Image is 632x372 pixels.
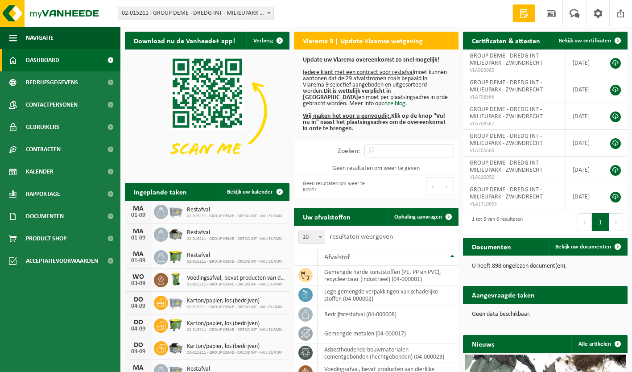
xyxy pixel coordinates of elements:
span: 02-015211 - GROUP DEME - DREDG INT - MILIEUPARK - ZWIJNDRECHT [118,7,274,20]
span: Product Shop [26,227,66,250]
label: Zoeken: [338,148,360,155]
td: [DATE] [566,130,601,157]
span: Documenten [26,205,64,227]
span: Acceptatievoorwaarden [26,250,98,272]
span: VLA610050 [470,174,559,181]
h2: Nieuws [463,335,503,352]
h2: Ingeplande taken [125,183,196,200]
span: Verberg [253,38,273,44]
a: Bekijk uw kalender [220,183,289,201]
td: gemengde metalen (04-000017) [318,324,459,343]
span: Bedrijfsgegevens [26,71,78,94]
span: Rapportage [26,183,60,205]
h2: Aangevraagde taken [463,286,544,303]
td: Geen resultaten om weer te geven [294,162,459,174]
img: WB-1100-HPE-GN-50 [168,249,183,264]
img: WB-2500-GAL-GY-01 [168,294,183,310]
div: MA [129,364,147,372]
span: Kalender [26,161,54,183]
div: WO [129,273,147,281]
div: DO [129,296,147,303]
div: Geen resultaten om weer te geven [298,177,372,196]
img: Download de VHEPlus App [125,50,289,173]
h2: Certificaten & attesten [463,32,549,49]
span: VLA708566 [470,94,559,101]
img: WB-2500-GAL-GY-01 [168,203,183,219]
img: WB-5000-GAL-GY-01 [168,340,183,355]
span: Restafval [187,229,282,236]
h2: Vlarema 9 | Update Vlaamse wetgeving [294,32,432,49]
td: [DATE] [566,76,601,103]
span: Bekijk uw certificaten [559,38,611,44]
span: Karton/papier, los (bedrijven) [187,343,282,350]
div: MA [129,228,147,235]
p: U heeft 898 ongelezen document(en). [472,263,619,269]
td: [DATE] [566,157,601,183]
b: Dit is wettelijk verplicht in [GEOGRAPHIC_DATA] [303,88,391,101]
span: 02-015211 - GROUP DEME - DREDG INT - MILIEUPARK [187,305,282,310]
div: 03-09 [129,281,147,287]
span: 10 [298,231,325,244]
span: VLA903985 [470,67,559,74]
span: Restafval [187,207,282,214]
span: 10 [299,231,325,244]
img: WB-5000-GAL-GY-01 [168,226,183,241]
span: Bekijk uw documenten [555,244,611,250]
div: MA [129,251,147,258]
td: gemengde harde kunststoffen (PE, PP en PVC), recycleerbaar (industrieel) (04-000001) [318,266,459,285]
span: VLA708567 [470,120,559,128]
h2: Uw afvalstoffen [294,208,359,225]
div: 04-09 [129,303,147,310]
p: moet kunnen aantonen dat de 29 afvalstromen zoals bepaald in Vlarema 9 selectief aangeboden en ui... [303,57,450,132]
div: 04-09 [129,349,147,355]
div: DO [129,319,147,326]
a: Alle artikelen [571,335,627,353]
span: Voedingsafval, bevat producten van dierlijke oorsprong, onverpakt, categorie 3 [187,275,285,282]
div: 01-09 [129,235,147,241]
h2: Documenten [463,238,520,255]
button: 1 [592,213,609,231]
span: VLA705660 [470,147,559,154]
a: onze blog. [381,100,407,107]
b: Update uw Vlarema overeenkomst zo snel mogelijk! [303,57,440,63]
span: Dashboard [26,49,59,71]
div: 01-09 [129,212,147,219]
span: 02-015211 - GROUP DEME - DREDG INT - MILIEUPARK [187,214,282,219]
td: asbesthoudende bouwmaterialen cementgebonden (hechtgebonden) (04-000023) [318,343,459,363]
td: [DATE] [566,103,601,130]
label: resultaten weergeven [330,233,393,240]
div: 01-09 [129,258,147,264]
b: Klik op de knop "Vul nu in" naast het plaatsingsadres om de overeenkomst in orde te brengen. [303,113,446,132]
span: Karton/papier, los (bedrijven) [187,298,282,305]
div: 1 tot 6 van 6 resultaten [467,212,523,232]
td: bedrijfsrestafval (04-000008) [318,305,459,324]
img: WB-0140-HPE-GN-50 [168,272,183,287]
td: lege gemengde verpakkingen van schadelijke stoffen (04-000002) [318,285,459,305]
span: 02-015211 - GROUP DEME - DREDG INT - MILIEUPARK [187,236,282,242]
button: Previous [578,213,592,231]
button: Next [440,178,454,195]
span: Navigatie [26,27,54,49]
span: GROUP DEME - DREDG INT - MILIEUPARK - ZWIJNDRECHT [470,53,543,66]
span: Afvalstof [324,254,350,261]
span: GROUP DEME - DREDG INT - MILIEUPARK - ZWIJNDRECHT [470,106,543,120]
span: Contracten [26,138,61,161]
button: Previous [426,178,440,195]
h2: Download nu de Vanheede+ app! [125,32,244,49]
span: 02-015211 - GROUP DEME - DREDG INT - MILIEUPARK [187,282,285,287]
span: GROUP DEME - DREDG INT - MILIEUPARK - ZWIJNDRECHT [470,79,543,93]
span: GROUP DEME - DREDG INT - MILIEUPARK - ZWIJNDRECHT [470,133,543,147]
span: GROUP DEME - DREDG INT - MILIEUPARK - ZWIJNDRECHT [470,160,543,174]
span: 02-015211 - GROUP DEME - DREDG INT - MILIEUPARK [187,259,282,265]
td: [DATE] [566,50,601,76]
span: Bekijk uw kalender [227,189,273,195]
span: Restafval [187,252,282,259]
span: Contactpersonen [26,94,78,116]
u: Wij maken het voor u eenvoudig. [303,113,391,120]
span: Karton/papier, los (bedrijven) [187,320,282,327]
img: WB-1100-HPE-GN-50 [168,317,183,332]
span: GROUP DEME - DREDG INT - MILIEUPARK - ZWIJNDRECHT [470,186,543,200]
span: Ophaling aanvragen [394,214,442,220]
a: Bekijk uw documenten [548,238,627,256]
span: VLA1710693 [470,201,559,208]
